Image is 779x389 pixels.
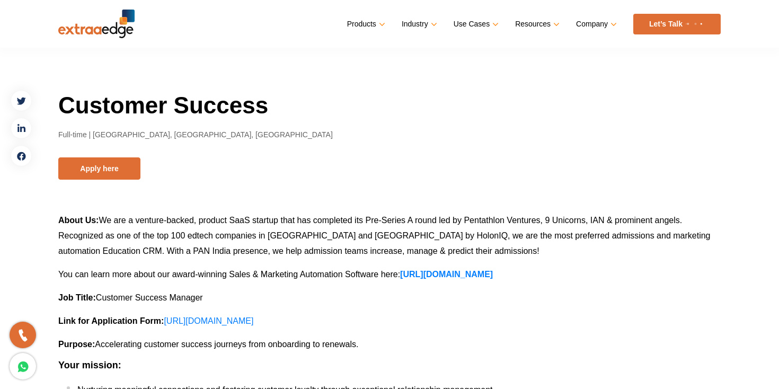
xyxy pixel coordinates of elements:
span: Accelerating customer success journeys from onboarding to renewals. [95,340,358,349]
a: Products [347,16,383,32]
a: Resources [515,16,557,32]
b: About Us [58,216,96,225]
a: Industry [402,16,435,32]
a: Company [576,16,615,32]
span: Customer Success Manager [96,293,203,302]
a: Let’s Talk [633,14,721,34]
b: Link for Application Form: [58,316,164,325]
b: Purpose: [58,340,95,349]
a: [URL][DOMAIN_NAME] [400,270,493,279]
h3: Your mission: [58,360,721,372]
b: : [96,216,99,225]
h1: Customer Success [58,90,721,120]
b: : [93,293,96,302]
p: Full-time | [GEOGRAPHIC_DATA], [GEOGRAPHIC_DATA], [GEOGRAPHIC_DATA] [58,129,721,142]
b: Job Title [58,293,93,302]
button: Apply here [58,157,140,180]
a: facebook [11,145,32,166]
span: You can learn more about our award-winning Sales & Marketing Automation Software here: [58,270,400,279]
a: [URL][DOMAIN_NAME] [164,316,253,325]
a: linkedin [11,118,32,139]
a: twitter [11,90,32,111]
a: Use Cases [454,16,497,32]
span: We are a venture-backed, product SaaS startup that has completed its Pre-Series A round led by Pe... [58,216,711,255]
